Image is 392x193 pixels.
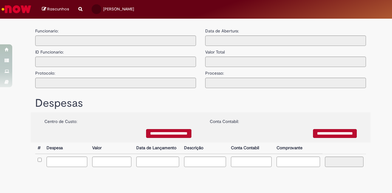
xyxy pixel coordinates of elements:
label: Valor Total [205,46,225,55]
th: Despesa [44,143,90,154]
label: Conta Contabil: [210,115,239,124]
span: [PERSON_NAME] [103,6,134,12]
a: Rascunhos [42,6,69,12]
label: Protocolo: [35,67,55,76]
img: ServiceNow [1,3,32,15]
label: Centro de Custo: [44,115,77,124]
label: ID Funcionario: [35,46,64,55]
span: Rascunhos [47,6,69,12]
th: Comprovante [274,143,323,154]
th: Valor [90,143,134,154]
label: Processo: [205,67,224,76]
h1: Despesas [35,97,366,109]
label: Data de Abertura: [205,28,239,34]
th: Descrição [182,143,228,154]
th: Conta Contabil [228,143,274,154]
label: Funcionario: [35,28,58,34]
th: Data de Lançamento [134,143,182,154]
th: # [35,143,44,154]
